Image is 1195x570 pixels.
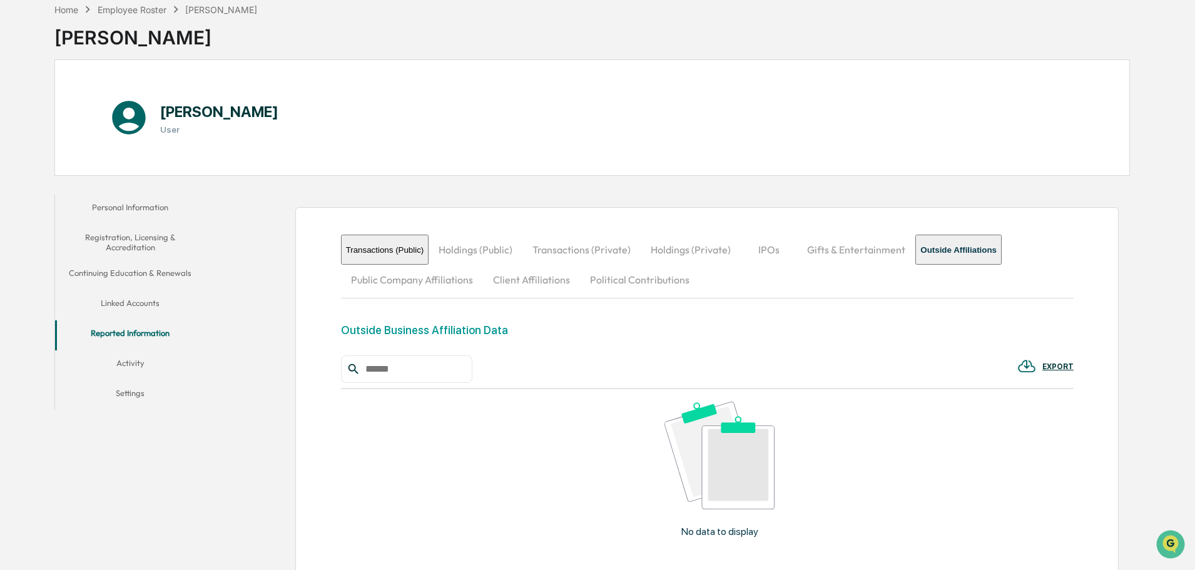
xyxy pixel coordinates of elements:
iframe: Open customer support [1155,529,1189,562]
button: Registration, Licensing & Accreditation [55,225,205,260]
button: Activity [55,350,205,380]
a: 🔎Data Lookup [8,176,84,199]
div: Start new chat [43,96,205,108]
button: Holdings (Private) [641,235,741,265]
div: 🔎 [13,183,23,193]
button: IPOs [741,235,797,265]
img: 1746055101610-c473b297-6a78-478c-a979-82029cc54cd1 [13,96,35,118]
a: 🖐️Preclearance [8,153,86,175]
div: Employee Roster [98,4,166,15]
div: EXPORT [1042,362,1074,371]
button: Personal Information [55,195,205,225]
button: Transactions (Private) [522,235,641,265]
button: Reported Information [55,320,205,350]
div: [PERSON_NAME] [185,4,257,15]
button: Outside Affiliations [915,235,1002,265]
button: Start new chat [213,99,228,115]
span: Preclearance [25,158,81,170]
h1: [PERSON_NAME] [160,103,278,121]
button: Settings [55,380,205,410]
a: 🗄️Attestations [86,153,160,175]
button: Gifts & Entertainment [797,235,915,265]
button: Client Affiliations [483,265,580,295]
button: Continuing Education & Renewals [55,260,205,290]
span: Data Lookup [25,181,79,194]
img: EXPORT [1017,357,1036,375]
div: secondary tabs example [55,195,205,410]
button: Linked Accounts [55,290,205,320]
img: No data [664,402,775,509]
button: Public Company Affiliations [341,265,483,295]
div: [PERSON_NAME] [54,16,257,49]
span: Attestations [103,158,155,170]
button: Transactions (Public) [341,235,429,265]
p: No data to display [681,526,758,537]
div: 🖐️ [13,159,23,169]
h3: User [160,125,278,135]
p: How can we help? [13,26,228,46]
div: 🗄️ [91,159,101,169]
span: Pylon [125,212,151,221]
button: Holdings (Public) [429,235,522,265]
a: Powered byPylon [88,211,151,221]
div: secondary tabs example [341,235,1074,295]
div: We're available if you need us! [43,108,158,118]
div: Home [54,4,78,15]
div: Outside Business Affiliation Data [341,323,508,337]
button: Political Contributions [580,265,699,295]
